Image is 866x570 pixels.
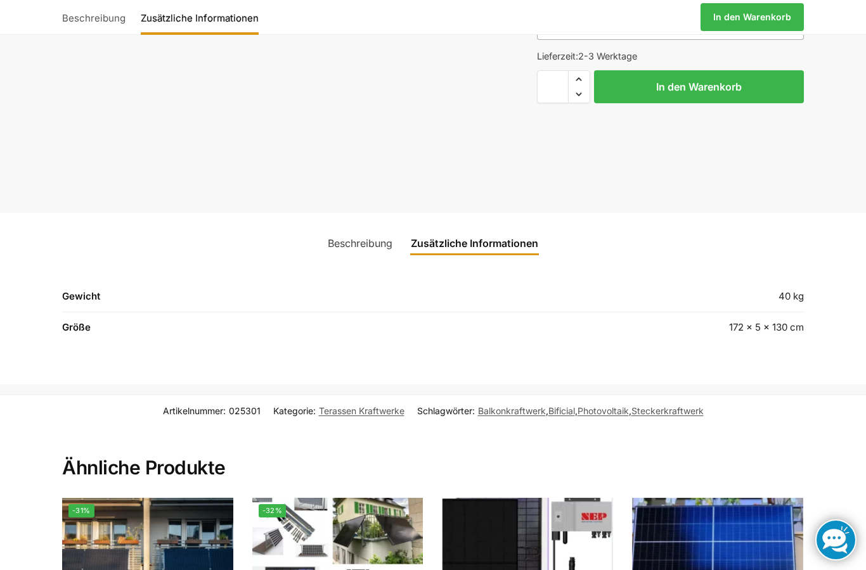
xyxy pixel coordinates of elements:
span: Artikelnummer: [163,404,261,417]
a: Bificial [548,405,575,416]
a: Zusätzliche Informationen [134,2,265,32]
span: 025301 [229,405,261,416]
a: Photovoltaik [578,405,629,416]
a: Zusätzliche Informationen [403,228,546,258]
button: In den Warenkorb [594,70,804,103]
a: Beschreibung [62,2,132,32]
a: Beschreibung [320,228,400,258]
th: Größe [62,312,477,343]
th: Gewicht [62,289,477,312]
span: 2-3 Werktage [578,51,637,61]
span: Kategorie: [273,404,404,417]
span: Schlagwörter: , , , [417,404,704,417]
span: Lieferzeit: [537,51,637,61]
a: Balkonkraftwerk [478,405,546,416]
span: Increase quantity [569,71,590,87]
input: Produktmenge [537,70,569,103]
td: 40 kg [477,289,804,312]
iframe: Sicherer Rahmen für schnelle Bezahlvorgänge [534,111,806,184]
a: In den Warenkorb [701,3,804,31]
a: Steckerkraftwerk [631,405,704,416]
td: 172 × 5 × 130 cm [477,312,804,343]
a: Terassen Kraftwerke [319,405,404,416]
span: Reduce quantity [569,86,590,103]
h2: Ähnliche Produkte [62,426,804,480]
table: Produktdetails [62,289,804,343]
